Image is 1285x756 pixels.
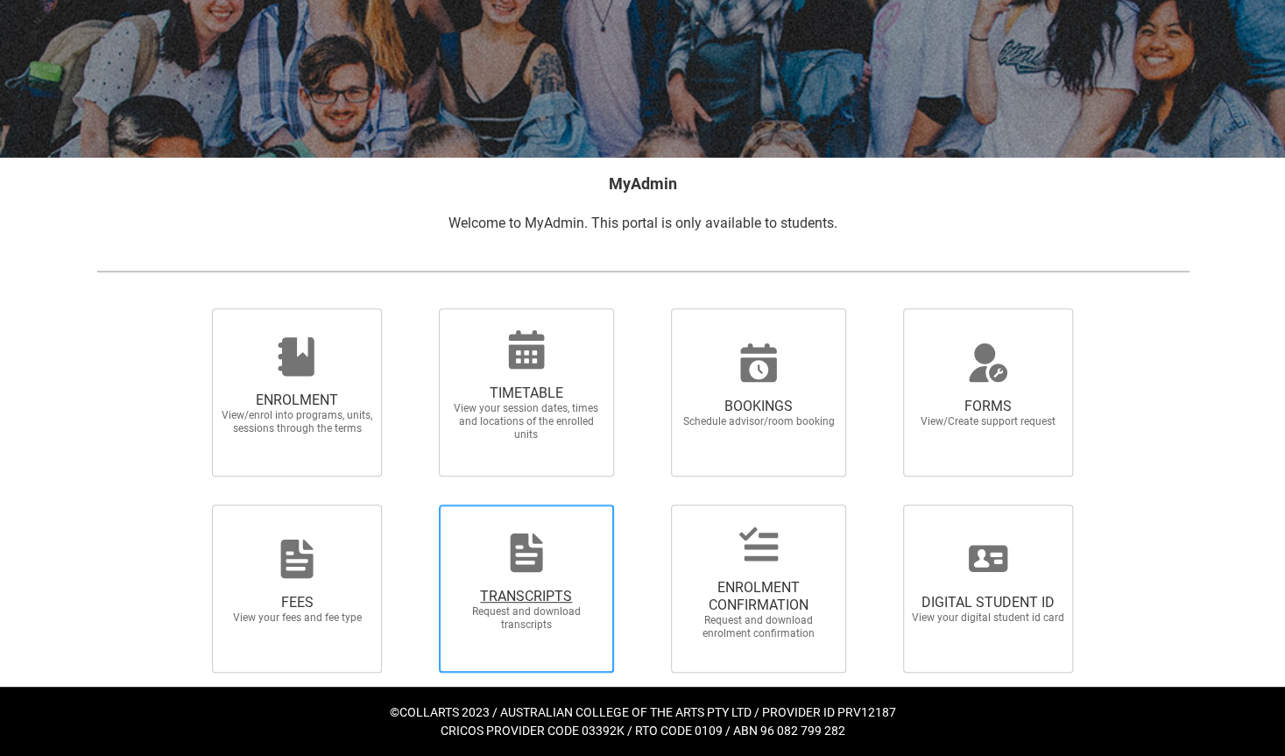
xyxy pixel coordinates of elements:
h2: MyAdmin [96,172,1190,195]
span: Welcome to MyAdmin. This portal is only available to students. [448,215,837,231]
span: TRANSCRIPTS [449,588,604,605]
span: DIGITAL STUDENT ID [911,594,1065,611]
span: FEES [220,594,374,611]
span: View your fees and fee type [220,611,374,625]
span: Schedule advisor/room booking [681,415,836,428]
span: View your digital student id card [911,611,1065,625]
span: ENROLMENT CONFIRMATION [681,579,836,614]
span: View your session dates, times and locations of the enrolled units [449,402,604,442]
span: Request and download enrolment confirmation [681,614,836,640]
span: Request and download transcripts [449,605,604,632]
span: BOOKINGS [681,398,836,415]
span: ENROLMENT [220,392,374,409]
span: FORMS [911,398,1065,415]
span: View/Create support request [911,415,1065,428]
span: View/enrol into programs, units, sessions through the terms [220,409,374,435]
span: TIMETABLE [449,385,604,402]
